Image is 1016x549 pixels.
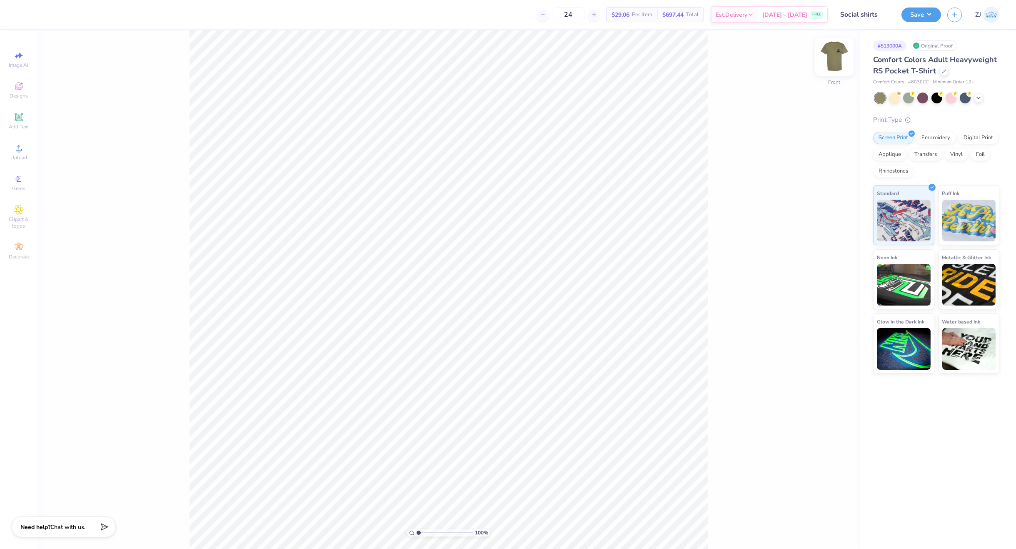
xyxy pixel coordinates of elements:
[877,189,899,198] span: Standard
[762,10,807,19] span: [DATE] - [DATE]
[4,216,33,229] span: Clipart & logos
[877,264,931,306] img: Neon Ink
[975,10,981,20] span: ZJ
[873,40,906,51] div: # 513000A
[942,200,996,241] img: Puff Ink
[873,115,999,125] div: Print Type
[612,10,629,19] span: $29.06
[50,523,85,531] span: Chat with us.
[873,132,914,144] div: Screen Print
[716,10,747,19] span: Est. Delivery
[20,523,50,531] strong: Need help?
[877,328,931,370] img: Glow in the Dark Ink
[475,529,488,536] span: 100 %
[909,148,942,161] div: Transfers
[901,8,941,22] button: Save
[933,79,974,86] span: Minimum Order: 12 +
[12,185,25,192] span: Greek
[877,200,931,241] img: Standard
[818,40,851,73] img: Front
[873,165,914,178] div: Rhinestones
[873,148,906,161] div: Applique
[10,93,28,99] span: Designs
[9,123,29,130] span: Add Text
[873,79,904,86] span: Comfort Colors
[958,132,999,144] div: Digital Print
[942,264,996,306] img: Metallic & Glitter Ink
[662,10,684,19] span: $697.44
[686,10,699,19] span: Total
[908,79,929,86] span: # 6030CC
[552,7,584,22] input: – –
[9,253,29,260] span: Decorate
[945,148,968,161] div: Vinyl
[812,12,821,18] span: FREE
[877,317,924,326] span: Glow in the Dark Ink
[942,253,991,262] span: Metallic & Glitter Ink
[971,148,990,161] div: Foil
[942,328,996,370] img: Water based Ink
[916,132,956,144] div: Embroidery
[873,55,997,76] span: Comfort Colors Adult Heavyweight RS Pocket T-Shirt
[911,40,957,51] div: Original Proof
[877,253,897,262] span: Neon Ink
[983,7,999,23] img: Zhor Junavee Antocan
[632,10,652,19] span: Per Item
[834,6,895,23] input: Untitled Design
[942,317,981,326] span: Water based Ink
[942,189,960,198] span: Puff Ink
[10,154,27,161] span: Upload
[9,62,29,68] span: Image AI
[829,79,841,86] div: Front
[975,7,999,23] a: ZJ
